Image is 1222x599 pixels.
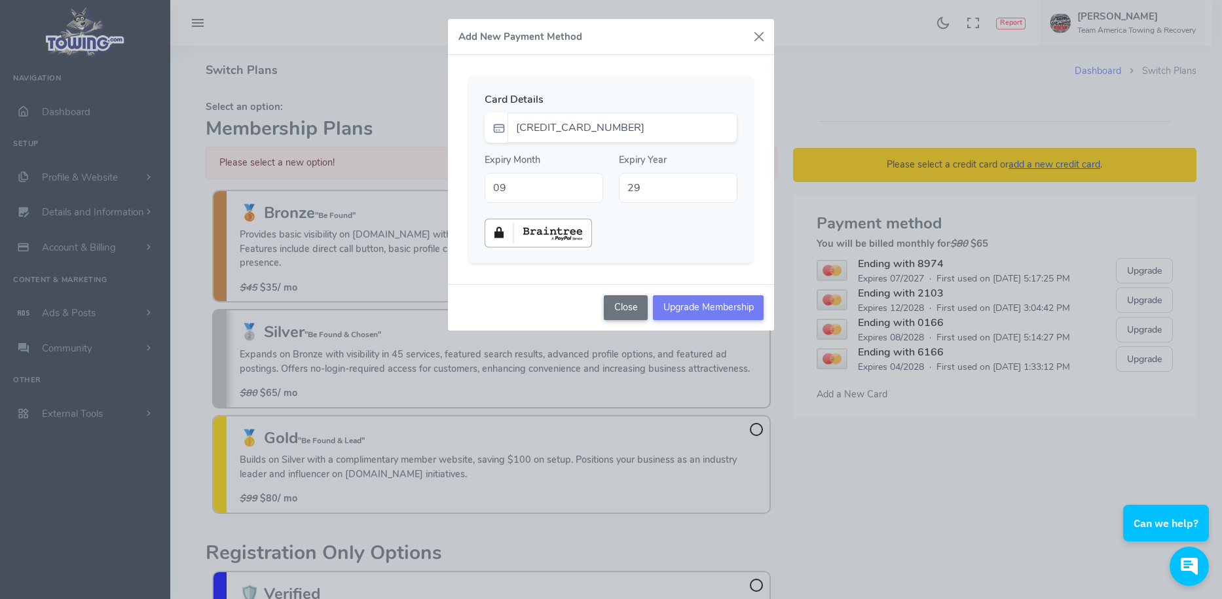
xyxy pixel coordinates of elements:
h5: Add New Payment Method [458,29,582,44]
button: Close [604,295,648,320]
img: braintree-badge-light.png [485,219,592,247]
label: Expiry Month [485,153,540,168]
input: Card number [508,113,737,143]
input: YY [619,173,737,203]
input: Upgrade Membership [653,295,764,320]
iframe: Conversations [1115,469,1222,599]
legend: Card Details [485,92,737,107]
label: Expiry Year [619,153,667,168]
input: MM [485,173,603,203]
